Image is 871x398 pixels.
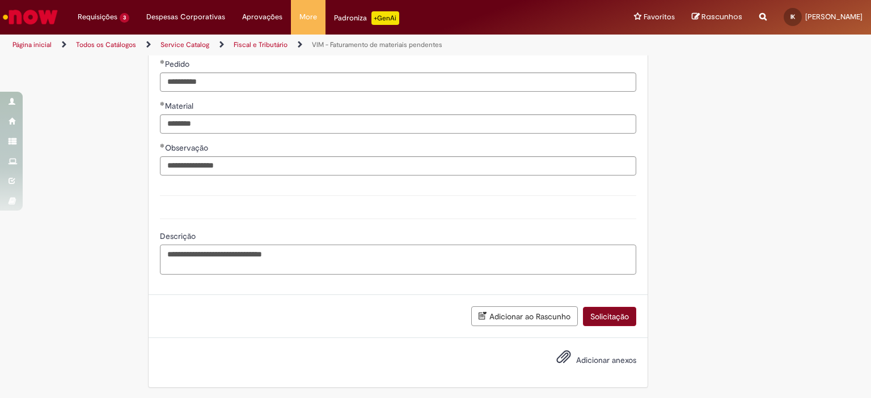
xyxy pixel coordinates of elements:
[644,11,675,23] span: Favoritos
[805,12,862,22] span: [PERSON_NAME]
[160,40,209,49] a: Service Catalog
[160,143,165,148] span: Obrigatório Preenchido
[12,40,52,49] a: Página inicial
[165,59,192,69] span: Pedido
[234,40,287,49] a: Fiscal e Tributário
[701,11,742,22] span: Rascunhos
[78,11,117,23] span: Requisições
[146,11,225,23] span: Despesas Corporativas
[9,35,572,55] ul: Trilhas de página
[165,143,210,153] span: Observação
[471,306,578,326] button: Adicionar ao Rascunho
[242,11,282,23] span: Aprovações
[334,11,399,25] div: Padroniza
[790,13,795,20] span: IK
[160,72,636,92] input: Pedido
[583,307,636,326] button: Solicitação
[576,356,636,366] span: Adicionar anexos
[165,101,196,111] span: Material
[160,231,198,241] span: Descrição
[160,245,636,275] textarea: Descrição
[1,6,60,28] img: ServiceNow
[371,11,399,25] p: +GenAi
[160,59,165,64] span: Obrigatório Preenchido
[692,12,742,23] a: Rascunhos
[76,40,136,49] a: Todos os Catálogos
[160,101,165,106] span: Obrigatório Preenchido
[299,11,317,23] span: More
[312,40,442,49] a: VIM - Faturamento de materiais pendentes
[160,156,636,176] input: Observação
[120,13,129,23] span: 3
[160,114,636,134] input: Material
[553,346,574,373] button: Adicionar anexos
